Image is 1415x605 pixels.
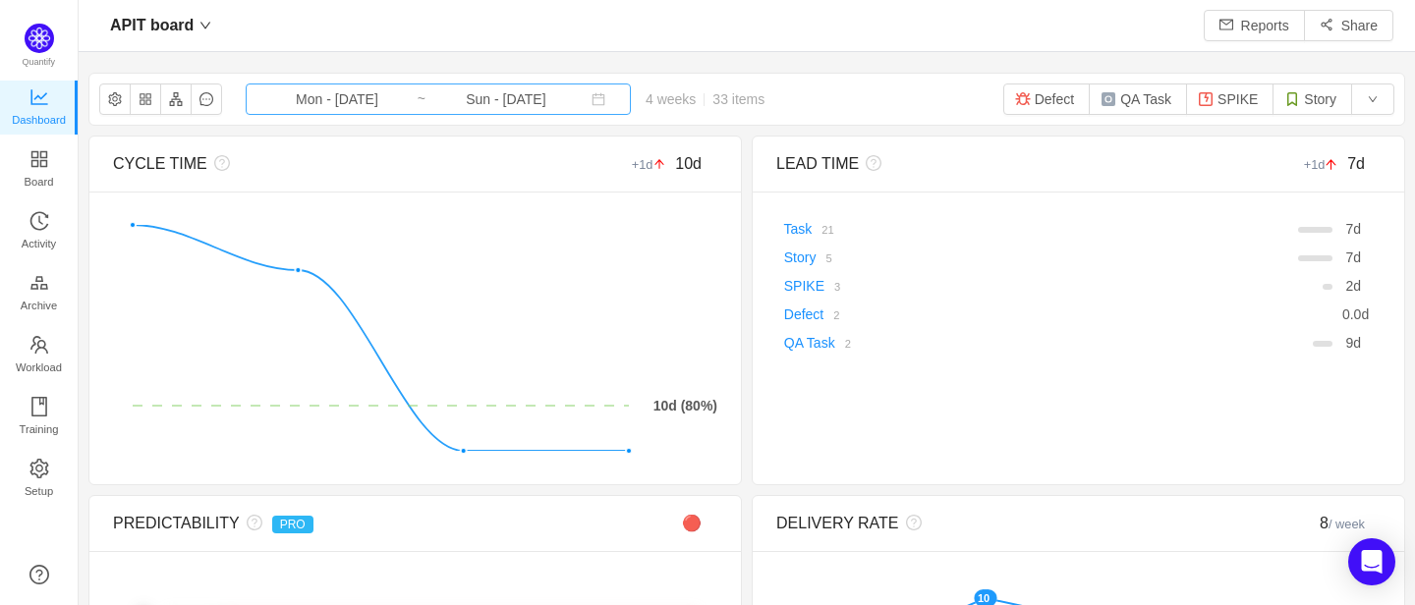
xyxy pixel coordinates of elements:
[113,512,566,535] div: PREDICTABILITY
[99,83,131,115] button: icon: setting
[812,221,833,237] a: 21
[632,157,676,172] small: +1d
[257,88,417,110] input: Start date
[631,91,779,107] span: 4 weeks
[130,83,161,115] button: icon: appstore
[776,512,1229,535] div: DELIVERY RATE
[675,155,702,172] span: 10d
[1345,221,1353,237] span: 7
[816,249,831,265] a: 5
[1015,91,1031,107] img: 11603
[25,162,54,201] span: Board
[23,57,56,67] span: Quantify
[426,88,586,110] input: End date
[207,155,230,171] i: icon: question-circle
[1345,335,1353,351] span: 9
[1345,278,1353,294] span: 2
[16,348,62,387] span: Workload
[191,83,222,115] button: icon: message
[29,335,49,355] i: icon: team
[1186,83,1273,115] button: SPIKE
[29,150,49,190] a: Board
[835,335,851,351] a: 2
[29,211,49,231] i: icon: history
[1198,91,1214,107] img: 11604
[1101,91,1116,107] img: 11600
[1342,306,1361,322] span: 0.0
[25,24,54,53] img: Quantify
[1284,91,1300,107] img: 11615
[1345,335,1361,351] span: d
[784,221,813,237] a: Task
[29,87,49,107] i: icon: line-chart
[1342,306,1369,322] span: d
[833,309,839,321] small: 2
[113,155,207,172] span: CYCLE TIME
[1351,83,1394,115] button: icon: down
[1348,538,1395,585] div: Open Intercom Messenger
[1347,155,1365,172] span: 7d
[29,459,49,478] i: icon: setting
[1304,10,1393,41] button: icon: share-altShare
[29,88,49,128] a: Dashboard
[653,158,666,171] i: icon: arrow-up
[29,149,49,169] i: icon: appstore
[1345,249,1353,265] span: 7
[240,515,262,530] i: icon: question-circle
[712,91,764,107] span: 33 items
[1345,278,1361,294] span: d
[272,516,313,533] span: PRO
[845,338,851,350] small: 2
[1089,83,1187,115] button: QA Task
[592,92,605,106] i: icon: calendar
[29,565,49,584] a: icon: question-circle
[1273,83,1352,115] button: Story
[824,278,840,294] a: 3
[29,398,49,437] a: Training
[29,336,49,375] a: Workload
[19,410,58,449] span: Training
[825,252,831,264] small: 5
[1325,158,1337,171] i: icon: arrow-up
[823,306,839,322] a: 2
[776,155,859,172] span: LEAD TIME
[784,249,817,265] a: Story
[22,224,56,263] span: Activity
[29,212,49,251] a: Activity
[784,306,823,322] a: Defect
[29,397,49,416] i: icon: book
[29,274,49,313] a: Archive
[784,278,824,294] a: SPIKE
[1204,10,1305,41] button: icon: mailReports
[899,515,922,530] i: icon: question-circle
[1304,157,1348,172] small: +1d
[1345,249,1361,265] span: d
[25,471,53,511] span: Setup
[29,460,49,499] a: Setup
[1003,83,1090,115] button: Defect
[682,515,702,531] span: 🔴
[12,100,66,139] span: Dashboard
[29,273,49,293] i: icon: gold
[199,20,211,31] i: icon: down
[784,335,835,351] a: QA Task
[1329,517,1365,531] small: / week
[859,155,881,171] i: icon: question-circle
[160,83,192,115] button: icon: apartment
[110,10,194,41] span: APIT board
[1345,221,1361,237] span: d
[821,224,833,236] small: 21
[1320,515,1365,531] span: 8
[834,281,840,293] small: 3
[21,286,57,325] span: Archive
